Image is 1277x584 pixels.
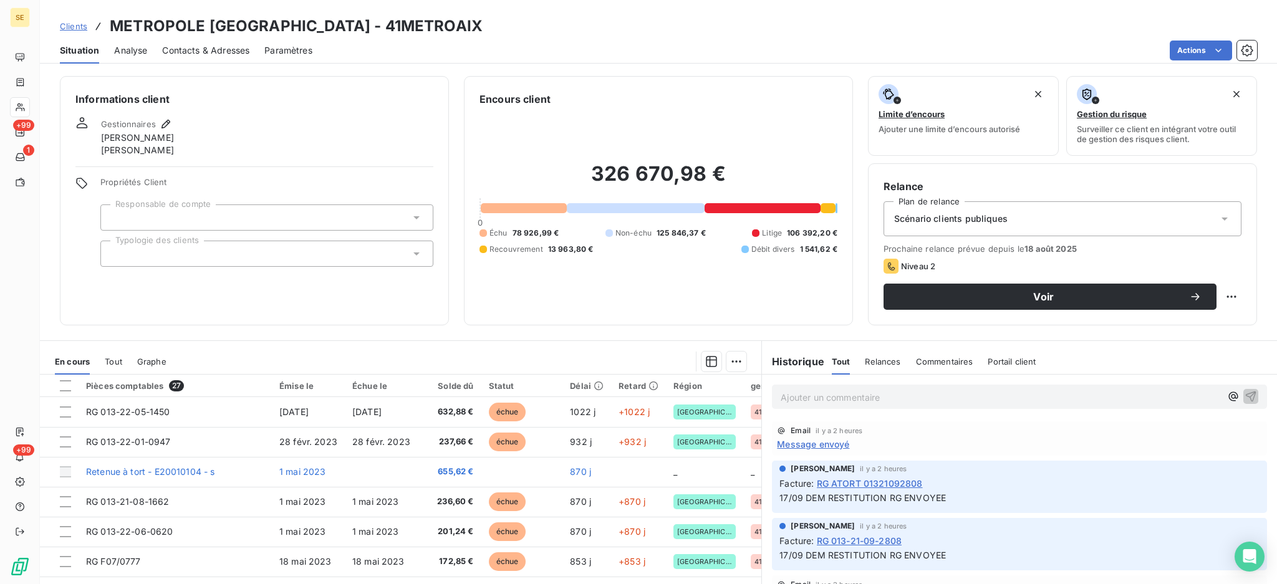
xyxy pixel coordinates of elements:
[86,436,171,447] span: RG 013-22-01-0947
[60,44,99,57] span: Situation
[884,284,1217,310] button: Voir
[570,466,591,477] span: 870 j
[570,496,591,507] span: 870 j
[86,380,264,391] div: Pièces comptables
[860,465,907,472] span: il y a 2 heures
[879,124,1020,134] span: Ajouter une limite d’encours autorisé
[1066,76,1257,156] button: Gestion du risqueSurveiller ce client en intégrant votre outil de gestion des risques client.
[100,177,433,194] span: Propriétés Client
[868,76,1059,156] button: Limite d’encoursAjouter une limite d’encours autorisé
[13,120,34,131] span: +99
[570,406,595,417] span: 1022 j
[548,244,594,255] span: 13 963,80 €
[879,109,945,119] span: Limite d’encours
[425,436,474,448] span: 237,66 €
[513,227,559,239] span: 78 926,99 €
[101,119,156,129] span: Gestionnaires
[162,44,249,57] span: Contacts & Adresses
[479,92,551,107] h6: Encours client
[479,161,837,199] h2: 326 670,98 €
[570,436,592,447] span: 932 j
[489,522,526,541] span: échue
[791,427,811,434] span: Email
[110,15,483,37] h3: METROPOLE [GEOGRAPHIC_DATA] - 41METROAIX
[489,552,526,571] span: échue
[86,526,173,537] span: RG 013-22-06-0620
[279,406,309,417] span: [DATE]
[86,556,141,567] span: RG F07/0777
[677,528,732,535] span: [GEOGRAPHIC_DATA]
[817,534,902,547] span: RG 013-21-09-2808
[86,406,170,417] span: RG 013-22-05-1450
[425,495,474,508] span: 236,60 €
[55,357,90,366] span: En cours
[779,477,814,490] span: Facture :
[988,357,1036,366] span: Portail client
[489,433,526,451] span: échue
[570,526,591,537] span: 870 j
[352,556,405,567] span: 18 mai 2023
[279,556,332,567] span: 18 mai 2023
[865,357,900,366] span: Relances
[114,44,147,57] span: Analyse
[673,466,677,477] span: _
[101,144,174,156] span: [PERSON_NAME]
[23,145,34,156] span: 1
[751,244,795,255] span: Débit divers
[489,227,508,239] span: Échu
[777,438,849,451] span: Message envoyé
[570,381,604,391] div: Délai
[899,292,1189,302] span: Voir
[570,556,591,567] span: 853 j
[86,466,215,477] span: Retenue à tort - E20010104 - s
[619,381,658,391] div: Retard
[478,218,483,227] span: 0
[352,526,399,537] span: 1 mai 2023
[673,381,736,391] div: Région
[60,21,87,31] span: Clients
[619,526,645,537] span: +870 j
[916,357,973,366] span: Commentaires
[779,550,946,560] span: 17/09 DEM RESTITUTION RG ENVOYEE
[619,556,645,567] span: +853 j
[619,496,645,507] span: +870 j
[800,244,838,255] span: 1 541,62 €
[791,520,855,532] span: [PERSON_NAME]
[677,558,732,565] span: [GEOGRAPHIC_DATA]
[762,354,824,369] h6: Historique
[657,227,706,239] span: 125 846,37 €
[13,444,34,456] span: +99
[1235,542,1265,572] div: Open Intercom Messenger
[615,227,652,239] span: Non-échu
[489,244,543,255] span: Recouvrement
[619,406,650,417] span: +1022 j
[425,525,474,538] span: 201,24 €
[1024,244,1077,254] span: 18 août 2025
[137,357,166,366] span: Graphe
[86,496,170,507] span: RG 013-21-08-1662
[754,438,786,446] span: 41170000
[817,477,923,490] span: RG ATORT 01321092808
[677,438,732,446] span: [GEOGRAPHIC_DATA]
[1077,109,1147,119] span: Gestion du risque
[787,227,837,239] span: 106 392,20 €
[425,406,474,418] span: 632,88 €
[754,408,786,416] span: 41170000
[816,427,862,434] span: il y a 2 heures
[884,244,1241,254] span: Prochaine relance prévue depuis le
[677,408,732,416] span: [GEOGRAPHIC_DATA]
[779,492,946,503] span: 17/09 DEM RESTITUTION RG ENVOYEE
[279,436,337,447] span: 28 févr. 2023
[489,403,526,421] span: échue
[75,92,433,107] h6: Informations client
[489,492,526,511] span: échue
[425,466,474,478] span: 655,62 €
[751,381,824,391] div: generalAccountId
[489,381,556,391] div: Statut
[352,406,382,417] span: [DATE]
[111,248,121,259] input: Ajouter une valeur
[832,357,851,366] span: Tout
[264,44,312,57] span: Paramètres
[894,213,1008,225] span: Scénario clients publiques
[619,436,646,447] span: +932 j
